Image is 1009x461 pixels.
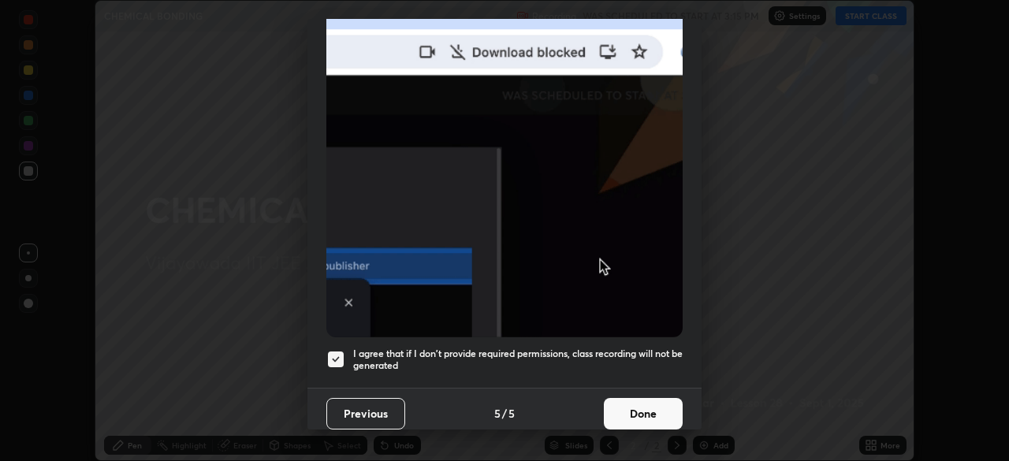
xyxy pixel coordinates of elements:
[508,405,515,422] h4: 5
[494,405,501,422] h4: 5
[353,348,683,372] h5: I agree that if I don't provide required permissions, class recording will not be generated
[502,405,507,422] h4: /
[604,398,683,429] button: Done
[326,398,405,429] button: Previous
